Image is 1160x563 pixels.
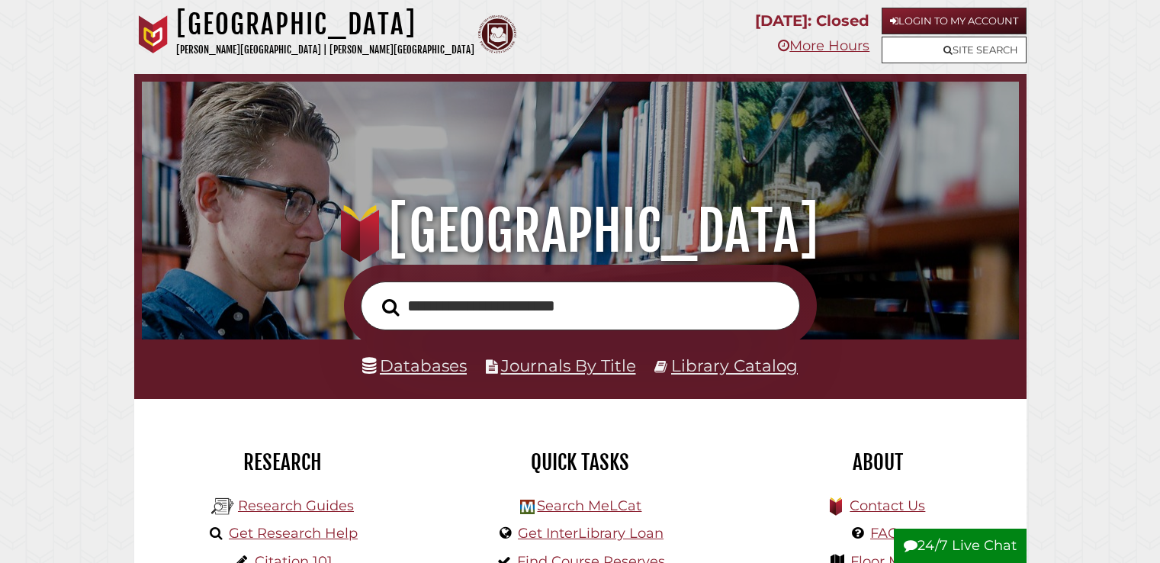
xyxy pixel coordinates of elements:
img: Hekman Library Logo [520,500,535,514]
a: Get Research Help [229,525,358,542]
p: [DATE]: Closed [755,8,869,34]
a: Journals By Title [501,355,636,375]
img: Calvin Theological Seminary [478,15,516,53]
h2: About [741,449,1015,475]
a: FAQs [870,525,906,542]
img: Hekman Library Logo [211,495,234,518]
a: Databases [362,355,467,375]
h2: Quick Tasks [443,449,718,475]
i: Search [382,298,400,316]
a: Site Search [882,37,1027,63]
button: Search [374,294,407,320]
h1: [GEOGRAPHIC_DATA] [159,198,1001,265]
a: Search MeLCat [537,497,641,514]
a: Research Guides [238,497,354,514]
a: Get InterLibrary Loan [518,525,664,542]
h2: Research [146,449,420,475]
a: Login to My Account [882,8,1027,34]
h1: [GEOGRAPHIC_DATA] [176,8,474,41]
a: More Hours [778,37,869,54]
a: Library Catalog [671,355,798,375]
img: Calvin University [134,15,172,53]
p: [PERSON_NAME][GEOGRAPHIC_DATA] | [PERSON_NAME][GEOGRAPHIC_DATA] [176,41,474,59]
a: Contact Us [850,497,925,514]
